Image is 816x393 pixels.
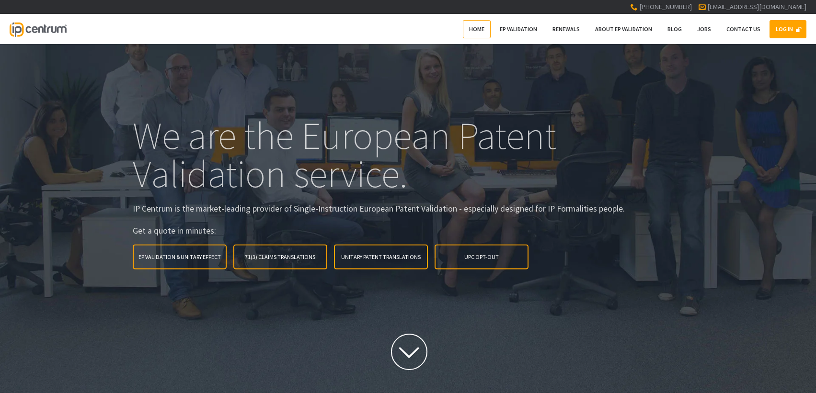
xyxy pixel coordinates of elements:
[707,2,806,11] a: [EMAIL_ADDRESS][DOMAIN_NAME]
[334,245,428,269] a: Unitary Patent Translations
[589,20,658,38] a: About EP Validation
[10,14,66,44] a: IP Centrum
[770,20,806,38] a: LOG IN
[133,225,684,237] p: Get a quote in minutes:
[667,25,682,33] span: Blog
[691,20,717,38] a: Jobs
[494,20,543,38] a: EP Validation
[233,245,327,269] a: 71(3) Claims Translations
[469,25,484,33] span: Home
[133,116,684,192] h1: We are the European Patent Validation service.
[595,25,652,33] span: About EP Validation
[133,202,684,214] p: IP Centrum is the market-leading provider of Single-Instruction European Patent Validation - espe...
[500,25,537,33] span: EP Validation
[546,20,586,38] a: Renewals
[720,20,767,38] a: Contact Us
[661,20,688,38] a: Blog
[639,2,692,11] span: [PHONE_NUMBER]
[552,25,580,33] span: Renewals
[726,25,760,33] span: Contact Us
[697,25,711,33] span: Jobs
[435,245,529,269] a: UPC Opt-Out
[463,20,491,38] a: Home
[133,245,227,269] a: EP Validation & Unitary Effect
